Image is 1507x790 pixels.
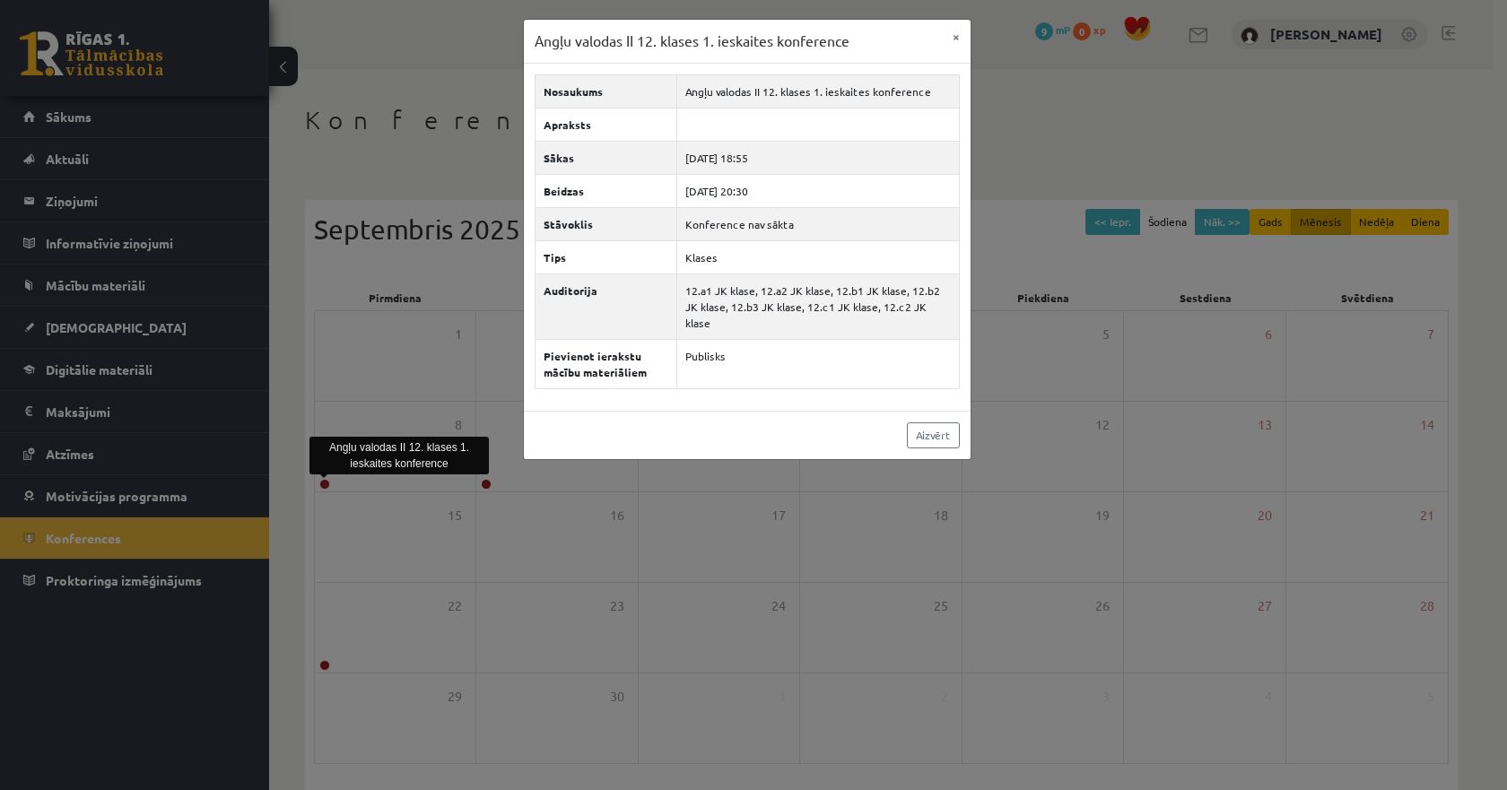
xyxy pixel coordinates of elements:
[677,174,959,207] td: [DATE] 20:30
[309,437,489,474] div: Angļu valodas II 12. klases 1. ieskaites konference
[677,339,959,388] td: Publisks
[677,74,959,108] td: Angļu valodas II 12. klases 1. ieskaites konference
[907,422,960,448] a: Aizvērt
[535,108,677,141] th: Apraksts
[942,20,971,54] button: ×
[535,207,677,240] th: Stāvoklis
[535,273,677,339] th: Auditorija
[677,207,959,240] td: Konference nav sākta
[677,141,959,174] td: [DATE] 18:55
[535,339,677,388] th: Pievienot ierakstu mācību materiāliem
[677,273,959,339] td: 12.a1 JK klase, 12.a2 JK klase, 12.b1 JK klase, 12.b2 JK klase, 12.b3 JK klase, 12.c1 JK klase, 1...
[535,30,849,52] h3: Angļu valodas II 12. klases 1. ieskaites konference
[677,240,959,273] td: Klases
[535,174,677,207] th: Beidzas
[535,141,677,174] th: Sākas
[535,240,677,273] th: Tips
[535,74,677,108] th: Nosaukums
